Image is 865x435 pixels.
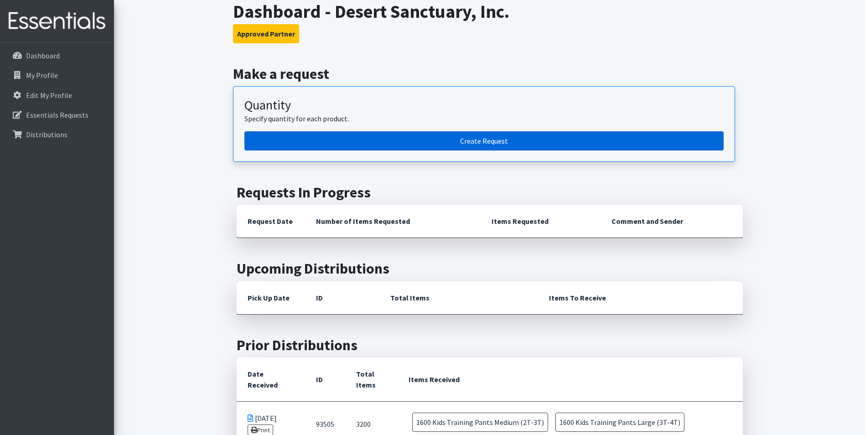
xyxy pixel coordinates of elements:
[4,86,110,104] a: Edit My Profile
[244,113,724,124] p: Specify quantity for each product.
[26,71,58,80] p: My Profile
[237,205,305,238] th: Request Date
[379,281,538,315] th: Total Items
[4,66,110,84] a: My Profile
[481,205,601,238] th: Items Requested
[233,24,299,43] button: Approved Partner
[412,413,548,432] span: 1600 Kids Training Pants Medium (2T-3T)
[305,205,481,238] th: Number of Items Requested
[233,65,746,83] h2: Make a request
[244,98,724,113] h3: Quantity
[4,47,110,65] a: Dashboard
[4,125,110,144] a: Distributions
[244,131,724,150] a: Create a request by quantity
[305,357,345,402] th: ID
[601,205,742,238] th: Comment and Sender
[345,357,398,402] th: Total Items
[237,357,305,402] th: Date Received
[26,51,60,60] p: Dashboard
[237,184,743,201] h2: Requests In Progress
[26,130,67,139] p: Distributions
[233,0,746,22] h1: Dashboard - Desert Sanctuary, Inc.
[26,91,72,100] p: Edit My Profile
[398,357,743,402] th: Items Received
[237,260,743,277] h2: Upcoming Distributions
[26,110,88,119] p: Essentials Requests
[305,281,379,315] th: ID
[237,337,743,354] h2: Prior Distributions
[237,281,305,315] th: Pick Up Date
[538,281,743,315] th: Items To Receive
[4,106,110,124] a: Essentials Requests
[555,413,684,432] span: 1600 Kids Training Pants Large (3T-4T)
[4,6,110,36] img: HumanEssentials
